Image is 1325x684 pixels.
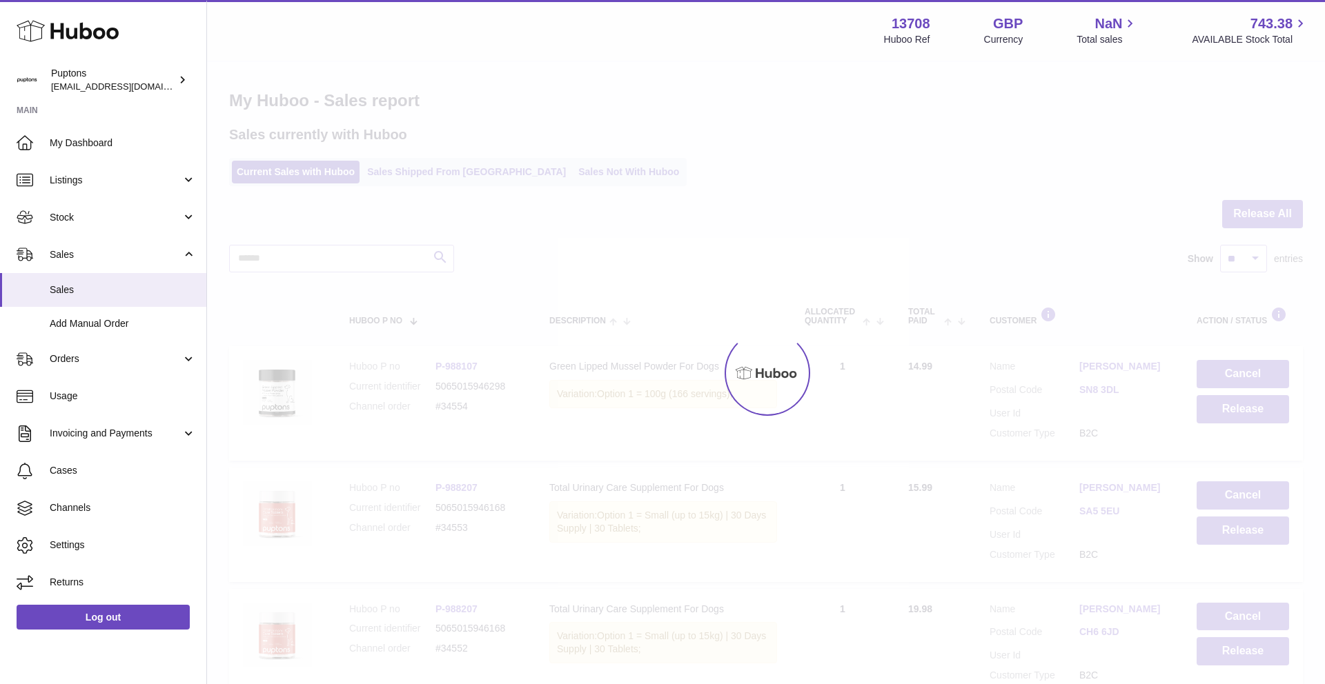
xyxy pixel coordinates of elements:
[50,352,181,365] span: Orders
[17,605,190,630] a: Log out
[1077,33,1138,46] span: Total sales
[1192,33,1308,46] span: AVAILABLE Stock Total
[50,501,196,514] span: Channels
[50,211,181,224] span: Stock
[50,174,181,187] span: Listings
[1250,14,1293,33] span: 743.38
[50,390,196,403] span: Usage
[1095,14,1122,33] span: NaN
[892,14,930,33] strong: 13708
[50,317,196,330] span: Add Manual Order
[1077,14,1138,46] a: NaN Total sales
[50,539,196,552] span: Settings
[50,427,181,440] span: Invoicing and Payments
[50,248,181,261] span: Sales
[50,137,196,150] span: My Dashboard
[50,283,196,296] span: Sales
[50,464,196,477] span: Cases
[984,33,1023,46] div: Currency
[993,14,1023,33] strong: GBP
[884,33,930,46] div: Huboo Ref
[51,67,175,93] div: Puptons
[17,70,37,90] img: hello@puptons.com
[50,576,196,589] span: Returns
[51,81,203,92] span: [EMAIL_ADDRESS][DOMAIN_NAME]
[1192,14,1308,46] a: 743.38 AVAILABLE Stock Total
